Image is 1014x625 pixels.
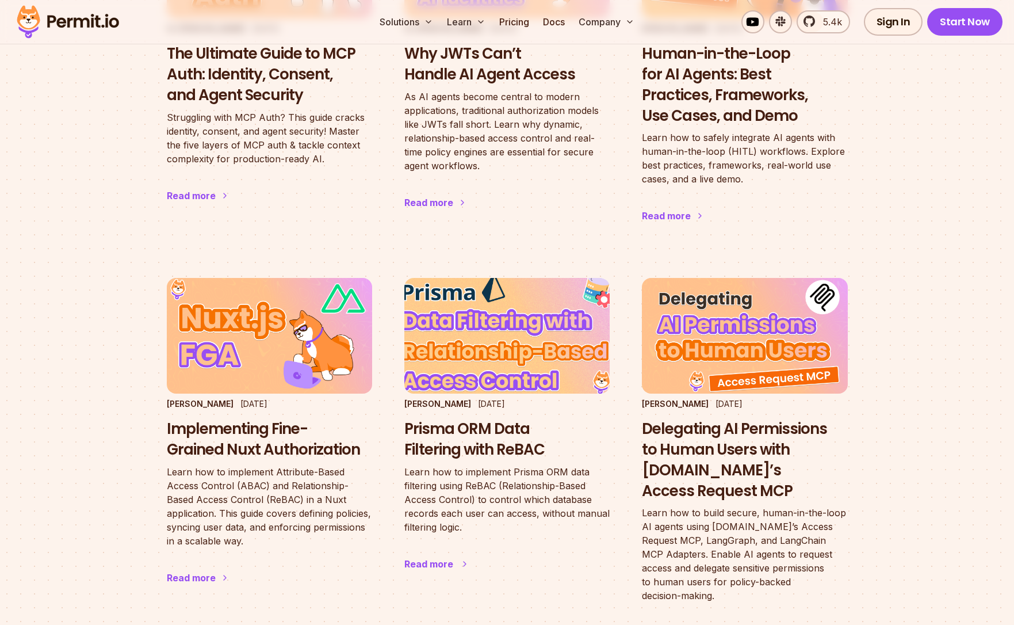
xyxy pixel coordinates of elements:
[404,465,610,534] p: Learn how to implement Prisma ORM data filtering using ReBAC (Relationship-Based Access Control) ...
[404,196,453,209] div: Read more
[715,399,743,409] time: [DATE]
[642,131,847,186] p: Learn how to safely integrate AI agents with human-in-the-loop (HITL) workflows. Explore best pra...
[404,44,610,85] h3: Why JWTs Can’t Handle AI Agent Access
[642,209,691,223] div: Read more
[167,44,372,105] h3: The Ultimate Guide to MCP Auth: Identity, Consent, and Agent Security
[927,8,1002,36] a: Start Now
[816,15,842,29] span: 5.4k
[442,10,490,33] button: Learn
[167,278,372,607] a: Implementing Fine-Grained Nuxt Authorization[PERSON_NAME][DATE]Implementing Fine-Grained Nuxt Aut...
[167,110,372,166] p: Struggling with MCP Auth? This guide cracks identity, consent, and agent security! Master the fiv...
[864,8,923,36] a: Sign In
[167,465,372,548] p: Learn how to implement Attribute-Based Access Control (ABAC) and Relationship-Based Access Contro...
[394,272,620,399] img: Prisma ORM Data Filtering with ReBAC
[12,2,124,41] img: Permit logo
[167,398,234,410] p: [PERSON_NAME]
[167,189,216,203] div: Read more
[642,398,709,410] p: [PERSON_NAME]
[240,399,267,409] time: [DATE]
[404,419,610,460] h3: Prisma ORM Data Filtering with ReBAC
[404,90,610,173] p: As AI agents become central to modern applications, traditional authorization models like JWTs fa...
[167,571,216,585] div: Read more
[167,278,372,394] img: Implementing Fine-Grained Nuxt Authorization
[375,10,438,33] button: Solutions
[797,10,850,33] a: 5.4k
[167,419,372,460] h3: Implementing Fine-Grained Nuxt Authorization
[404,278,610,593] a: Prisma ORM Data Filtering with ReBAC[PERSON_NAME][DATE]Prisma ORM Data Filtering with ReBACLearn ...
[404,398,471,410] p: [PERSON_NAME]
[642,278,847,394] img: Delegating AI Permissions to Human Users with Permit.io’s Access Request MCP
[478,399,505,409] time: [DATE]
[404,557,453,571] div: Read more
[495,10,534,33] a: Pricing
[538,10,569,33] a: Docs
[642,506,847,603] p: Learn how to build secure, human-in-the-loop AI agents using [DOMAIN_NAME]’s Access Request MCP, ...
[574,10,639,33] button: Company
[642,419,847,501] h3: Delegating AI Permissions to Human Users with [DOMAIN_NAME]’s Access Request MCP
[642,44,847,126] h3: Human-in-the-Loop for AI Agents: Best Practices, Frameworks, Use Cases, and Demo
